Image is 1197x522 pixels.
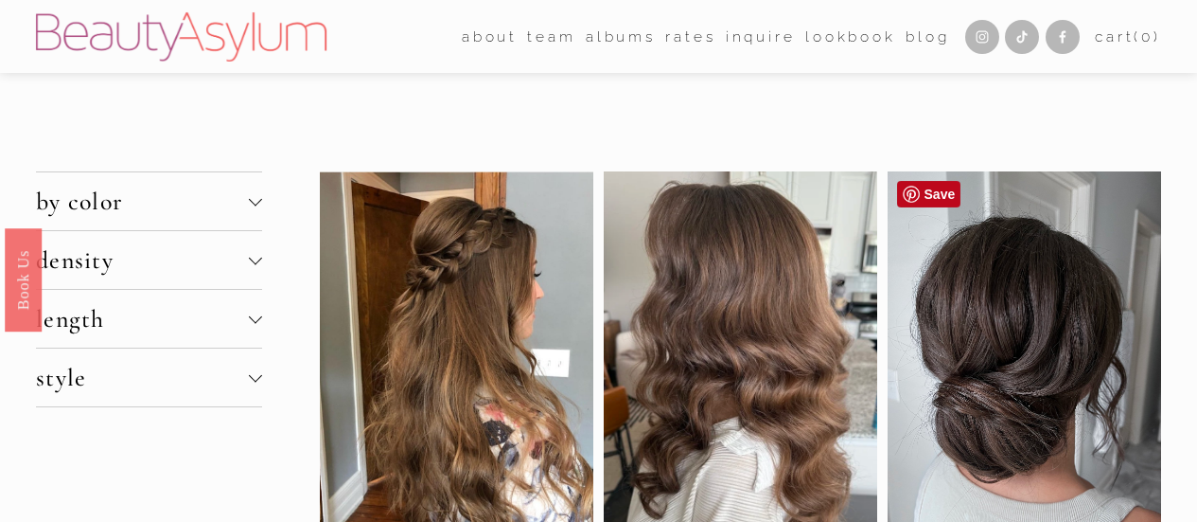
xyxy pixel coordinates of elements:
a: 0 items in cart [1095,24,1161,50]
a: Blog [906,22,949,51]
span: team [527,24,575,50]
button: style [36,349,262,406]
a: Inquire [726,22,796,51]
a: albums [586,22,656,51]
a: folder dropdown [462,22,518,51]
span: about [462,24,518,50]
a: folder dropdown [527,22,575,51]
a: Pin it! [897,181,961,207]
span: ( ) [1134,27,1161,45]
a: TikTok [1005,20,1039,54]
button: density [36,231,262,289]
img: Beauty Asylum | Bridal Hair &amp; Makeup Charlotte &amp; Atlanta [36,12,326,62]
span: style [36,363,249,392]
a: Rates [665,22,715,51]
span: length [36,304,249,333]
a: Facebook [1046,20,1080,54]
a: Book Us [5,227,42,331]
button: by color [36,172,262,230]
span: by color [36,187,249,216]
button: length [36,290,262,348]
span: 0 [1141,27,1153,45]
a: Lookbook [805,22,896,51]
span: density [36,245,249,275]
a: Instagram [965,20,999,54]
